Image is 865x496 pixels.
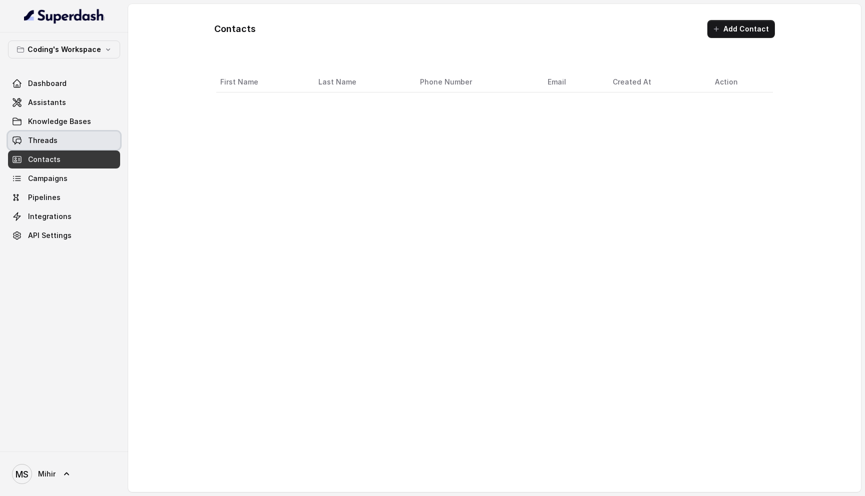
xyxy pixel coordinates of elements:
[310,72,412,92] th: Last Name
[38,469,56,479] span: Mihir
[28,116,91,126] span: Knowledge Bases
[28,230,72,240] span: API Settings
[216,72,310,92] th: First Name
[28,154,61,164] span: Contacts
[8,188,120,206] a: Pipelines
[214,21,256,37] h1: Contacts
[28,173,68,183] span: Campaigns
[16,469,29,479] text: MS
[707,72,773,92] th: Action
[605,72,707,92] th: Created At
[28,43,101,55] p: Coding's Workspace
[8,93,120,111] a: Assistants
[8,74,120,92] a: Dashboard
[8,150,120,168] a: Contacts
[8,112,120,130] a: Knowledge Bases
[28,97,66,107] span: Assistants
[707,20,775,38] button: Add Contact
[24,8,105,24] img: light.svg
[8,226,120,244] a: API Settings
[28,135,58,145] span: Threads
[540,72,605,92] th: Email
[8,169,120,187] a: Campaigns
[412,72,540,92] th: Phone Number
[8,131,120,149] a: Threads
[28,211,72,221] span: Integrations
[8,40,120,58] button: Coding's Workspace
[28,192,61,202] span: Pipelines
[8,207,120,225] a: Integrations
[8,460,120,488] a: Mihir
[28,78,67,88] span: Dashboard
